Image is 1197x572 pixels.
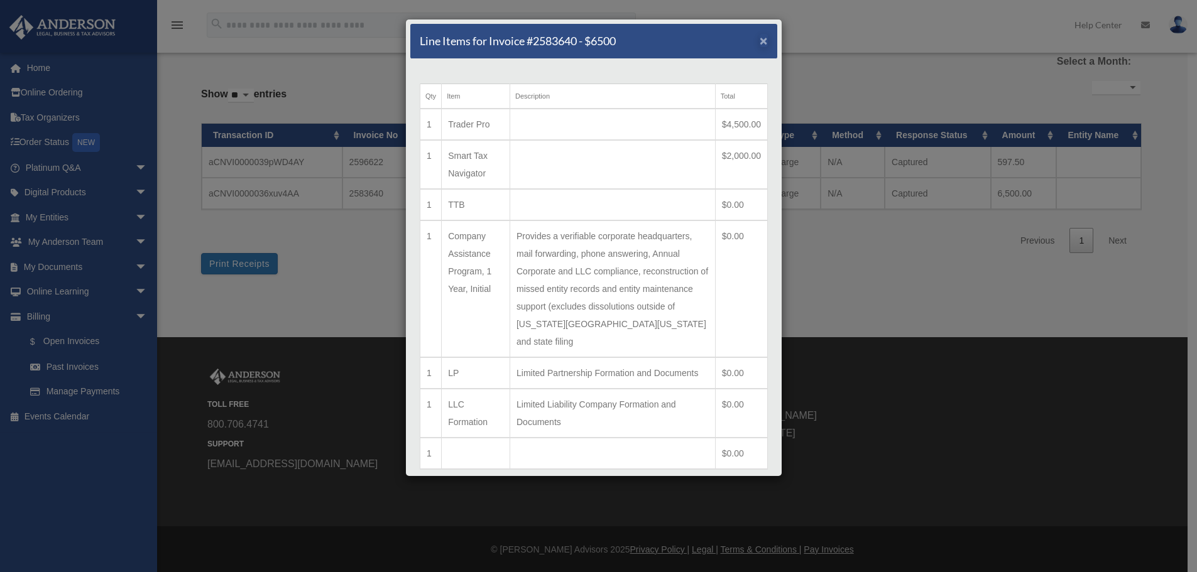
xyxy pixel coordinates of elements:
td: Smart Tax Navigator [442,140,510,189]
td: $0.00 [715,357,767,389]
td: 1 [420,220,442,357]
td: 1 [420,438,442,469]
td: $2,000.00 [715,140,767,189]
td: Limited Partnership Formation and Documents [510,357,715,389]
td: Limited Liability Company Formation and Documents [510,389,715,438]
td: 1 [420,109,442,140]
td: 1 [420,357,442,389]
td: $0.00 [715,220,767,357]
td: $0.00 [715,389,767,438]
td: TTB [442,189,510,220]
td: Provides a verifiable corporate headquarters, mail forwarding, phone answering, Annual Corporate ... [510,220,715,357]
td: $4,500.00 [715,109,767,140]
th: Description [510,84,715,109]
button: Close [760,34,768,47]
th: Item [442,84,510,109]
span: × [760,33,768,48]
td: 1 [420,140,442,189]
th: Total [715,84,767,109]
td: 1 [420,189,442,220]
td: 1 [420,389,442,438]
h5: Line Items for Invoice #2583640 - $6500 [420,33,616,49]
td: $0.00 [715,438,767,469]
td: LLC Formation [442,389,510,438]
td: Trader Pro [442,109,510,140]
td: $0.00 [715,189,767,220]
td: LP [442,357,510,389]
th: Qty [420,84,442,109]
td: Company Assistance Program, 1 Year, Initial [442,220,510,357]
